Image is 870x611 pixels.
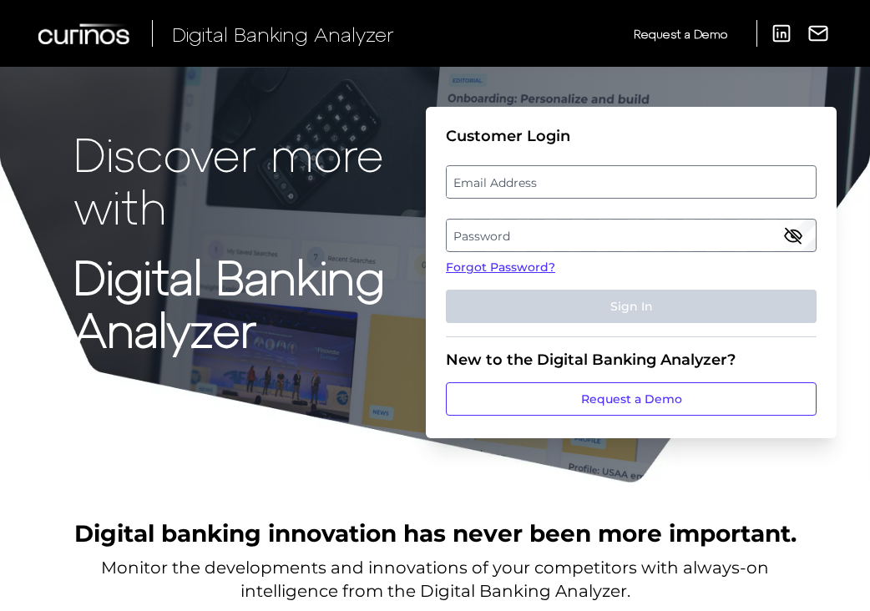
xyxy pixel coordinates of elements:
[101,556,769,603] p: Monitor the developments and innovations of your competitors with always-on intelligence from the...
[73,127,419,233] p: Discover more with
[38,23,132,44] img: Curinos
[634,20,727,48] a: Request a Demo
[73,248,385,356] strong: Digital Banking Analyzer
[446,127,817,145] div: Customer Login
[447,167,815,197] label: Email Address
[446,382,817,416] a: Request a Demo
[74,518,797,549] h2: Digital banking innovation has never been more important.
[634,27,727,41] span: Request a Demo
[447,220,815,250] label: Password
[172,22,394,46] span: Digital Banking Analyzer
[446,290,817,323] button: Sign In
[446,351,817,369] div: New to the Digital Banking Analyzer?
[446,259,817,276] a: Forgot Password?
